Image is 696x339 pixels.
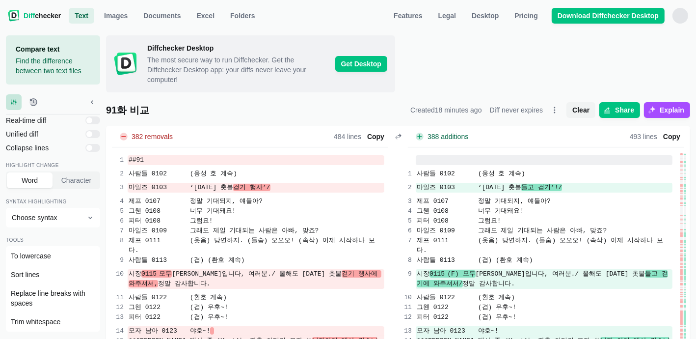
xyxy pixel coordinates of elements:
[130,133,175,140] span: 382 removals
[417,170,525,177] span: 사람들 0102 (웅성 호 계속)
[16,56,90,76] p: Find the difference between two text files
[463,280,515,287] span: 정말 감사합니다.
[228,11,257,21] span: Folders
[6,163,100,170] div: Highlight change
[129,304,228,311] span: 그웬 0122 (겹) 우후~!
[659,131,684,142] button: Copy
[417,294,515,301] span: 사람들 0122 (환호 계속)
[24,11,61,21] span: checker
[6,129,81,139] span: Unified diff
[129,170,237,177] span: 사람들 0102 (웅성 호 계속)
[11,251,51,261] span: To lowercase
[392,11,424,21] span: Features
[7,313,99,331] button: Trim whitespace
[417,198,551,205] span: 제프 0107 정말 기대되지, 얘들아?
[141,270,172,278] span: 0115 모두
[106,104,406,117] span: 91화 비교
[7,266,99,283] button: Sort lines
[476,270,645,278] span: [PERSON_NAME]입니다, 여러분./ 올해도 [DATE] 촛불
[392,131,404,142] button: Swap diffs
[613,105,636,115] span: Share
[98,8,134,24] a: Images
[335,56,387,72] span: Get Desktop
[470,11,501,21] span: Desktop
[417,184,521,191] span: 마일즈 0103 ‘[DATE] 촛불
[84,94,100,110] button: Minimize sidebar
[432,8,462,24] a: Legal
[8,8,61,24] a: Diffchecker
[363,131,388,142] button: Copy
[141,11,183,21] span: Documents
[552,8,665,24] a: Download Diffchecker Desktop
[426,133,470,140] span: 388 additions
[6,94,22,110] button: Settings tab
[556,11,661,21] span: Download Diffchecker Desktop
[599,102,640,118] button: Share
[129,184,233,191] span: 마일즈 0103 ‘[DATE] 촛불
[644,102,690,118] button: Explain
[490,105,543,115] span: Diff never expires
[129,237,375,254] span: 제프 0111 (웃음) 당연하지. (들숨) 오오오! (속삭) 이제 시작하나 보다.
[6,143,81,153] span: Collapse lines
[59,175,93,185] span: Character
[521,184,562,191] span: 들고 걷기’!/
[417,237,663,254] span: 제프 0111 (웃음) 당연하지. (들숨) 오오오! (속삭) 이제 시작하나 보다.
[417,256,533,264] span: 사람들 0113 (겹) (환호 계속)
[233,184,270,191] span: 걷기 행사’/
[11,288,95,308] span: Replace line breaks with spaces
[129,313,228,321] span: 피터 0122 (겹) 우후~!
[417,270,429,278] span: 시장
[129,207,236,215] span: 그웬 0108 너무 기대돼요!
[137,8,187,24] a: Documents
[147,43,327,53] span: Diffchecker Desktop
[512,11,539,21] span: Pricing
[435,106,482,114] time: 2025-08-12T02:59:34.848Z
[6,208,100,227] button: Choose syntax
[129,270,141,278] span: 시장
[224,8,261,24] button: Folders
[16,44,90,54] h1: Compare text
[191,8,221,24] a: Excel
[547,102,562,118] button: Open dropdown
[401,42,690,86] iframe: Advertisement
[429,270,476,278] span: 0115 (F) 모두
[388,8,428,24] a: Features
[69,8,94,24] a: Text
[466,8,505,24] a: Desktop
[570,105,591,115] span: Clear
[195,11,217,21] span: Excel
[73,11,90,21] span: Text
[129,198,263,205] span: 제프 0107 정말 기대되지, 얘들아?
[566,102,595,118] button: Clear
[672,8,688,24] button: ­
[417,217,501,225] span: 피터 0108 그럼요!
[509,8,543,24] a: Pricing
[7,172,53,188] button: Word
[630,133,657,140] span: 493 lines
[7,284,99,312] button: Replace line breaks with spaces
[6,199,100,207] div: Syntax highlighting
[410,105,482,115] span: Created
[6,237,100,245] div: Tools
[102,11,130,21] span: Images
[11,317,60,327] span: Trim whitespace
[7,247,99,265] button: To lowercase
[24,12,35,20] span: Diff
[8,10,20,22] img: Diffchecker logo
[12,213,82,223] span: Choose syntax
[417,327,498,335] span: 모자 남아 0123 야호~!
[147,55,327,85] span: The most secure way to run Diffchecker. Get the Diffchecker Desktop app: your diffs never leave y...
[658,105,686,115] span: Explain
[26,94,41,110] button: History tab
[129,217,213,225] span: 피터 0108 그럼요!
[334,133,361,140] span: 484 lines
[129,256,245,264] span: 사람들 0113 (겹) (환호 계속)
[20,175,40,185] span: Word
[129,327,210,335] span: 모자 남아 0123 야호~!
[114,52,137,76] img: Diffchecker Desktop icon
[106,35,395,92] a: Diffchecker Desktop iconDiffchecker Desktop The most secure way to run Diffchecker. Get the Diffc...
[158,280,211,287] span: 정말 감사합니다.
[365,132,386,141] span: Copy
[6,115,81,125] span: Real-time diff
